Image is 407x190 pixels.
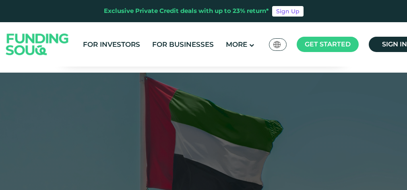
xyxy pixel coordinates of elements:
[150,38,216,51] a: For Businesses
[81,38,142,51] a: For Investors
[272,6,304,17] a: Sign Up
[104,6,269,16] div: Exclusive Private Credit deals with up to 23% return*
[273,41,281,48] img: SA Flag
[382,40,407,48] span: Sign in
[226,40,247,48] span: More
[305,40,351,48] span: Get started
